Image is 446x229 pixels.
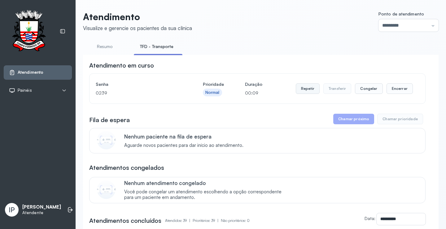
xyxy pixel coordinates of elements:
h3: Atendimentos concluídos [89,216,161,225]
p: 00:09 [245,89,262,97]
span: | [189,218,190,223]
button: Chamar próximo [333,114,374,124]
button: Transferir [323,83,352,94]
p: 0239 [96,89,182,97]
button: Chamar prioridade [377,114,423,124]
span: Aguarde novos pacientes para dar início ao atendimento. [124,143,243,148]
p: Prioritários: 39 [193,216,221,225]
a: Atendimento [9,69,67,76]
p: Atendidos: 39 [165,216,193,225]
div: Visualize e gerencie os pacientes da sua clínica [83,25,192,31]
h4: Senha [96,80,182,89]
span: Você pode congelar um atendimento escolhendo a opção correspondente para um paciente em andamento. [124,189,288,201]
p: Não prioritários: 0 [221,216,250,225]
img: Imagem de CalloutCard [97,180,116,199]
p: Atendente [22,210,61,215]
p: Atendimento [83,11,192,22]
h4: Duração [245,80,262,89]
p: Nenhum paciente na fila de espera [124,133,243,140]
label: Data: [365,216,375,221]
span: | [217,218,218,223]
h3: Fila de espera [89,116,130,124]
h3: Atendimentos congelados [89,163,164,172]
img: Logotipo do estabelecimento [7,10,51,53]
button: Encerrar [387,83,413,94]
button: Congelar [355,83,383,94]
span: Ponto de atendimento [378,11,424,16]
a: Resumo [83,42,126,52]
a: TFD - Transporte [134,42,180,52]
img: Imagem de CalloutCard [97,131,116,149]
span: Painéis [18,88,32,93]
div: Normal [205,90,220,95]
button: Repetir [296,83,320,94]
h4: Prioridade [203,80,224,89]
span: Atendimento [18,70,43,75]
p: [PERSON_NAME] [22,204,61,210]
p: Nenhum atendimento congelado [124,180,288,186]
h3: Atendimento em curso [89,61,154,70]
